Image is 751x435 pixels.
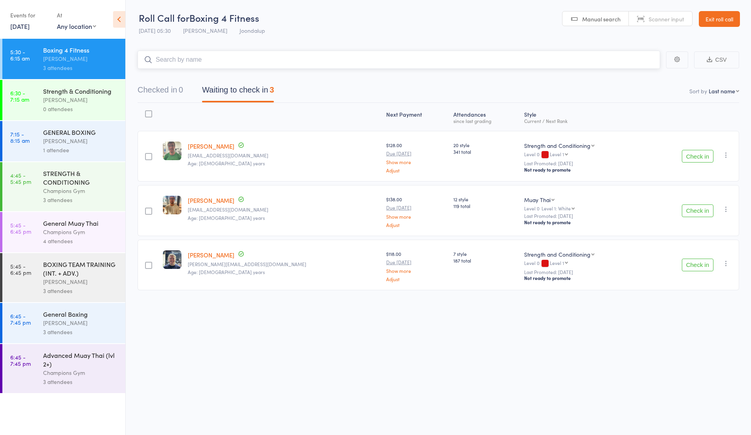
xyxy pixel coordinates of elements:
[2,212,125,252] a: 5:45 -6:45 pmGeneral Muay ThaiChampions Gym4 attendees
[2,303,125,343] a: 6:45 -7:45 pmGeneral Boxing[PERSON_NAME]3 attendees
[10,354,31,367] time: 6:45 - 7:45 pm
[524,166,640,173] div: Not ready to promote
[709,87,735,95] div: Last name
[2,80,125,120] a: 6:30 -7:15 amStrength & Conditioning[PERSON_NAME]0 attendees
[43,310,119,318] div: General Boxing
[386,276,447,282] a: Adjust
[10,131,30,144] time: 7:15 - 8:15 am
[270,85,274,94] div: 3
[453,142,517,148] span: 20 style
[183,26,227,34] span: [PERSON_NAME]
[57,9,96,22] div: At
[524,250,591,258] div: Strength and Conditioning
[699,11,740,27] a: Exit roll call
[2,344,125,393] a: 6:45 -7:45 pmAdvanced Muay Thai (lvl 2+)Champions Gym3 attendees
[453,148,517,155] span: 341 total
[43,136,119,146] div: [PERSON_NAME]
[694,51,739,68] button: CSV
[453,202,517,209] span: 119 total
[43,95,119,104] div: [PERSON_NAME]
[2,253,125,302] a: 5:45 -6:45 pmBOXING TEAM TRAINING (INT. + ADV.)[PERSON_NAME]3 attendees
[43,169,119,186] div: STRENGTH & CONDITIONING
[453,118,517,123] div: since last grading
[386,214,447,219] a: Show more
[10,263,31,276] time: 5:45 - 6:45 pm
[43,219,119,227] div: General Muay Thai
[43,318,119,327] div: [PERSON_NAME]
[524,206,640,211] div: Level 0
[43,327,119,337] div: 3 attendees
[524,151,640,158] div: Level 0
[2,121,125,161] a: 7:15 -8:15 amGENERAL BOXING[PERSON_NAME]1 attendee
[188,207,380,212] small: oscarmyers97@hotmail.com
[10,90,29,102] time: 6:30 - 7:15 am
[179,85,183,94] div: 0
[202,81,274,102] button: Waiting to check in3
[43,236,119,246] div: 4 attendees
[189,11,259,24] span: Boxing 4 Fitness
[689,87,707,95] label: Sort by
[682,259,713,271] button: Check in
[10,9,49,22] div: Events for
[43,87,119,95] div: Strength & Conditioning
[386,196,447,227] div: $138.00
[524,161,640,166] small: Last Promoted: [DATE]
[240,26,265,34] span: Joondalup
[649,15,684,23] span: Scanner input
[386,250,447,282] div: $118.00
[682,204,713,217] button: Check in
[188,261,380,267] small: lisa.simcock97@hotmail.com
[163,142,181,160] img: image1679698791.png
[43,104,119,113] div: 0 attendees
[453,257,517,264] span: 187 total
[386,259,447,265] small: Due [DATE]
[386,142,447,173] div: $128.00
[138,51,660,69] input: Search by name
[43,45,119,54] div: Boxing 4 Fitness
[43,63,119,72] div: 3 attendees
[524,118,640,123] div: Current / Next Rank
[550,260,564,265] div: Level 1
[524,219,640,225] div: Not ready to promote
[188,142,234,150] a: [PERSON_NAME]
[10,22,30,30] a: [DATE]
[682,150,713,163] button: Check in
[550,151,564,157] div: Level 1
[43,277,119,286] div: [PERSON_NAME]
[383,106,450,127] div: Next Payment
[188,153,380,158] small: d.mclean152@gmail.com
[10,313,31,325] time: 6:45 - 7:45 pm
[139,11,189,24] span: Roll Call for
[450,106,521,127] div: Atten­dances
[43,286,119,295] div: 3 attendees
[453,196,517,202] span: 12 style
[188,269,265,275] span: Age: [DEMOGRAPHIC_DATA] years
[163,250,181,269] img: image1682294383.png
[386,205,447,210] small: Due [DATE]
[2,162,125,211] a: 4:45 -5:45 pmSTRENGTH & CONDITIONINGChampions Gym3 attendees
[10,172,31,185] time: 4:45 - 5:45 pm
[386,168,447,173] a: Adjust
[43,128,119,136] div: GENERAL BOXING
[524,142,591,149] div: Strength and Conditioning
[10,49,30,61] time: 5:30 - 6:15 am
[43,368,119,377] div: Champions Gym
[386,159,447,165] a: Show more
[524,269,640,275] small: Last Promoted: [DATE]
[43,195,119,204] div: 3 attendees
[524,260,640,267] div: Level 0
[10,222,31,235] time: 5:45 - 6:45 pm
[453,250,517,257] span: 7 style
[386,222,447,227] a: Adjust
[524,275,640,281] div: Not ready to promote
[386,151,447,156] small: Due [DATE]
[188,160,265,166] span: Age: [DEMOGRAPHIC_DATA] years
[138,81,183,102] button: Checked in0
[2,39,125,79] a: 5:30 -6:15 amBoxing 4 Fitness[PERSON_NAME]3 attendees
[188,214,265,221] span: Age: [DEMOGRAPHIC_DATA] years
[43,260,119,277] div: BOXING TEAM TRAINING (INT. + ADV.)
[139,26,171,34] span: [DATE] 05:30
[386,268,447,273] a: Show more
[524,196,551,204] div: Muay Thai
[43,377,119,386] div: 3 attendees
